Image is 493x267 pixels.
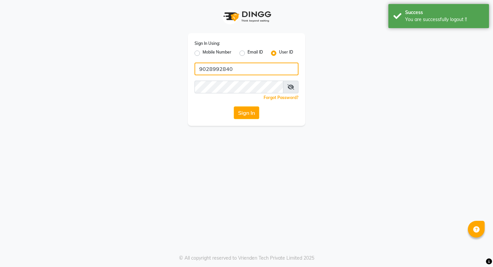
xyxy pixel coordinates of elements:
[279,49,293,57] label: User ID
[248,49,263,57] label: Email ID
[195,63,298,75] input: Username
[234,106,259,119] button: Sign In
[195,81,283,93] input: Username
[203,49,231,57] label: Mobile Number
[405,9,484,16] div: Success
[405,16,484,23] div: You are successfully logout !!
[220,7,273,26] img: logo1.svg
[195,40,220,47] label: Sign In Using:
[264,95,298,100] a: Forgot Password?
